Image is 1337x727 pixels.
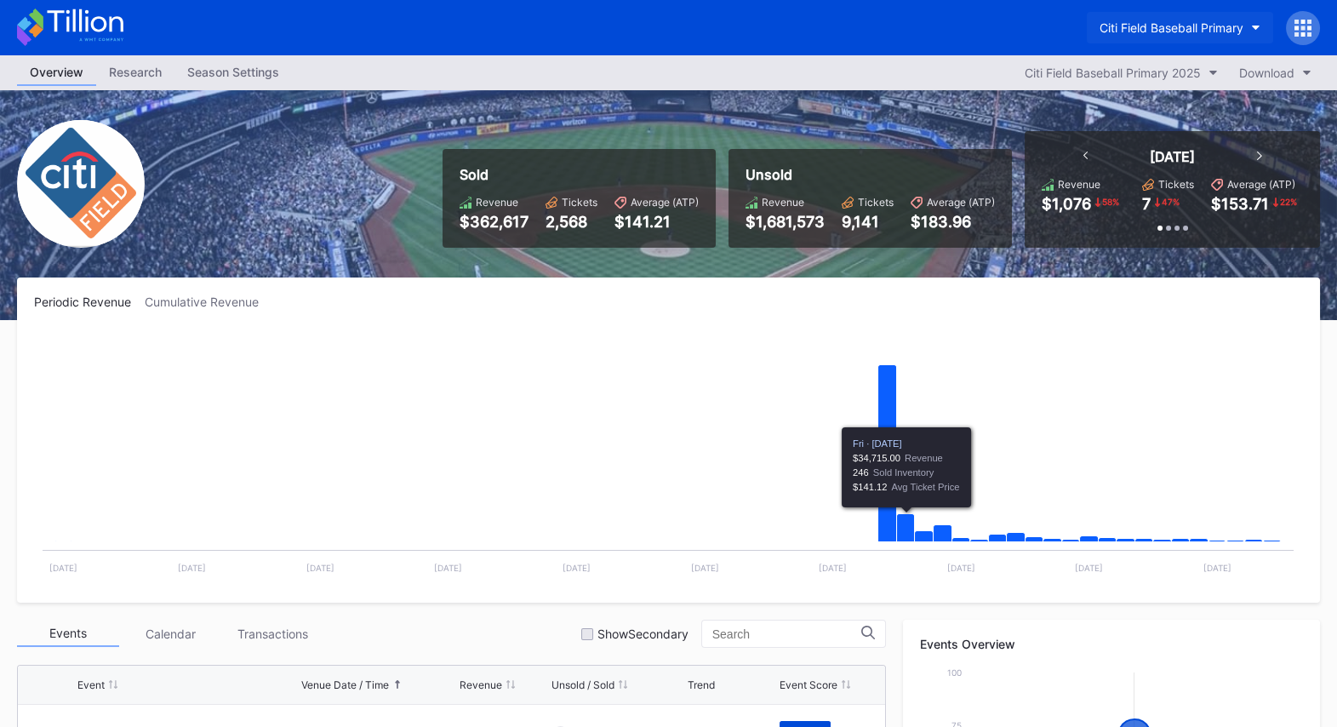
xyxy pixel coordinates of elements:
[780,678,837,691] div: Event Score
[1075,563,1103,573] text: [DATE]
[460,166,699,183] div: Sold
[927,196,995,209] div: Average (ATP)
[631,196,699,209] div: Average (ATP)
[1158,178,1194,191] div: Tickets
[614,213,699,231] div: $141.21
[221,621,323,647] div: Transactions
[434,563,462,573] text: [DATE]
[301,678,389,691] div: Venue Date / Time
[1150,148,1195,165] div: [DATE]
[947,667,962,678] text: 100
[460,678,502,691] div: Revenue
[1025,66,1201,80] div: Citi Field Baseball Primary 2025
[1087,12,1273,43] button: Citi Field Baseball Primary
[1239,66,1294,80] div: Download
[34,295,145,309] div: Periodic Revenue
[1142,195,1151,213] div: 7
[1100,20,1243,35] div: Citi Field Baseball Primary
[691,563,719,573] text: [DATE]
[1231,61,1320,84] button: Download
[17,621,119,647] div: Events
[1100,195,1121,209] div: 58 %
[920,637,1303,651] div: Events Overview
[174,60,292,86] a: Season Settings
[712,627,861,641] input: Search
[762,196,804,209] div: Revenue
[562,196,597,209] div: Tickets
[306,563,334,573] text: [DATE]
[1016,61,1226,84] button: Citi Field Baseball Primary 2025
[688,678,715,691] div: Trend
[96,60,174,84] div: Research
[17,60,96,86] a: Overview
[546,213,597,231] div: 2,568
[1203,563,1231,573] text: [DATE]
[96,60,174,86] a: Research
[34,330,1302,586] svg: Chart title
[1058,178,1100,191] div: Revenue
[119,621,221,647] div: Calendar
[819,563,847,573] text: [DATE]
[145,295,272,309] div: Cumulative Revenue
[746,166,995,183] div: Unsold
[911,213,995,231] div: $183.96
[1278,195,1299,209] div: 22 %
[49,563,77,573] text: [DATE]
[947,563,975,573] text: [DATE]
[597,627,688,641] div: Show Secondary
[476,196,518,209] div: Revenue
[1211,195,1269,213] div: $153.71
[1227,178,1295,191] div: Average (ATP)
[563,563,591,573] text: [DATE]
[551,678,614,691] div: Unsold / Sold
[858,196,894,209] div: Tickets
[17,120,145,248] img: Citi_Field_Baseball_Primary.png
[460,213,529,231] div: $362,617
[178,563,206,573] text: [DATE]
[77,678,105,691] div: Event
[1042,195,1091,213] div: $1,076
[842,213,894,231] div: 9,141
[1160,195,1181,209] div: 47 %
[746,213,825,231] div: $1,681,573
[174,60,292,84] div: Season Settings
